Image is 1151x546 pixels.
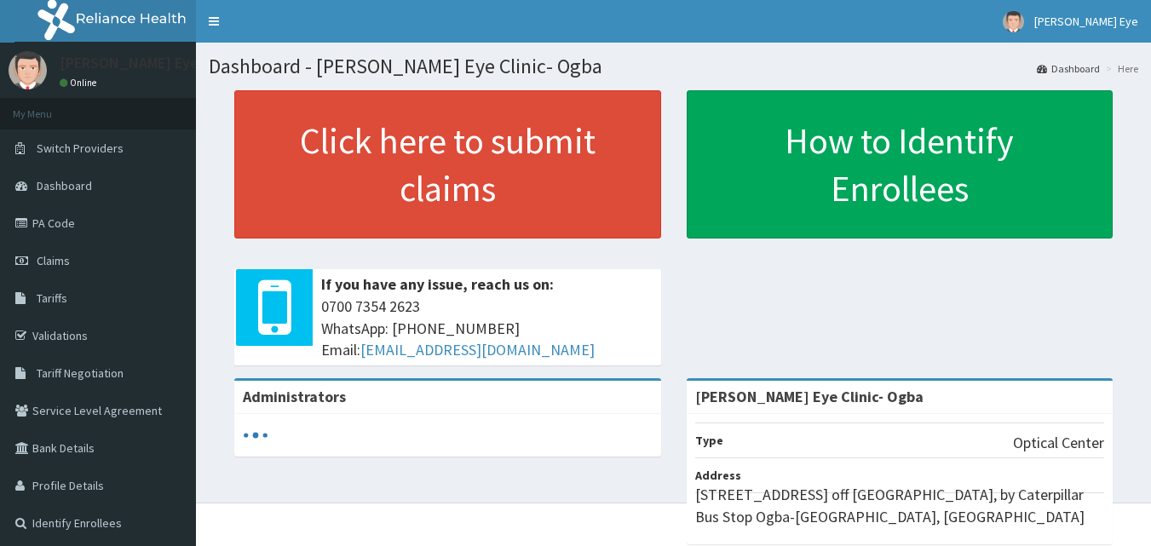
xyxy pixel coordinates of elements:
[234,90,661,239] a: Click here to submit claims
[360,340,595,359] a: [EMAIL_ADDRESS][DOMAIN_NAME]
[1037,61,1100,76] a: Dashboard
[321,296,653,361] span: 0700 7354 2623 WhatsApp: [PHONE_NUMBER] Email:
[37,178,92,193] span: Dashboard
[243,387,346,406] b: Administrators
[37,365,124,381] span: Tariff Negotiation
[687,90,1114,239] a: How to Identify Enrollees
[695,433,723,448] b: Type
[60,55,199,71] p: [PERSON_NAME] Eye
[60,77,101,89] a: Online
[1102,61,1138,76] li: Here
[37,253,70,268] span: Claims
[321,274,554,294] b: If you have any issue, reach us on:
[9,51,47,89] img: User Image
[1013,432,1104,454] p: Optical Center
[695,484,1105,527] p: [STREET_ADDRESS] off [GEOGRAPHIC_DATA], by Caterpillar Bus Stop Ogba-[GEOGRAPHIC_DATA], [GEOGRAPH...
[695,468,741,483] b: Address
[1034,14,1138,29] span: [PERSON_NAME] Eye
[209,55,1138,78] h1: Dashboard - [PERSON_NAME] Eye Clinic- Ogba
[37,141,124,156] span: Switch Providers
[695,387,924,406] strong: [PERSON_NAME] Eye Clinic- Ogba
[243,422,268,448] svg: audio-loading
[37,290,67,306] span: Tariffs
[1003,11,1024,32] img: User Image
